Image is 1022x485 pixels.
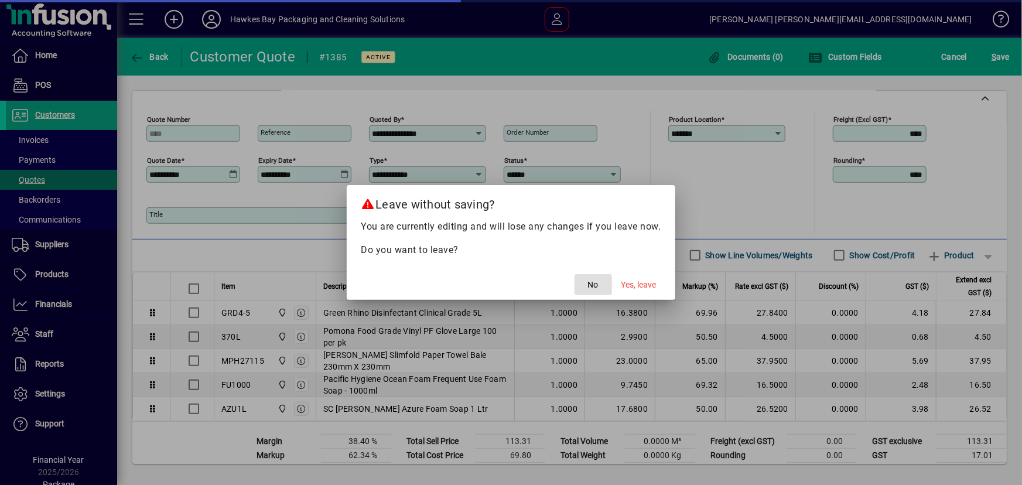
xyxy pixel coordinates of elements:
p: Do you want to leave? [361,243,661,257]
p: You are currently editing and will lose any changes if you leave now. [361,220,661,234]
span: Yes, leave [621,279,657,291]
span: No [588,279,599,291]
h2: Leave without saving? [347,185,675,219]
button: No [575,274,612,295]
button: Yes, leave [617,274,661,295]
